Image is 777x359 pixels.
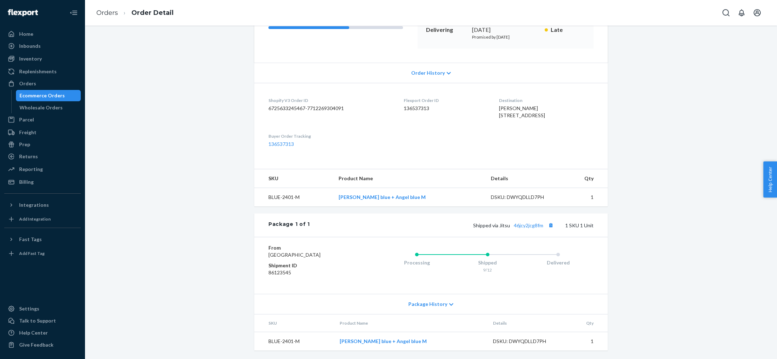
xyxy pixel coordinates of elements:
[19,236,42,243] div: Fast Tags
[4,339,81,351] button: Give Feedback
[19,141,30,148] div: Prep
[19,42,41,50] div: Inbounds
[268,269,353,276] dd: 86123545
[268,97,392,103] dt: Shopify V3 Order ID
[452,267,523,273] div: 9/12
[19,317,56,324] div: Talk to Support
[565,314,608,332] th: Qty
[4,176,81,188] a: Billing
[4,303,81,314] a: Settings
[514,222,543,228] a: 46jcy2jcg8fm
[19,166,43,173] div: Reporting
[565,332,608,351] td: 1
[340,338,427,344] a: [PERSON_NAME] blue + Angel blue M
[268,262,353,269] dt: Shipment ID
[563,169,608,188] th: Qty
[4,213,81,225] a: Add Integration
[4,248,81,259] a: Add Fast Tag
[499,105,545,118] span: [PERSON_NAME] [STREET_ADDRESS]
[19,201,49,209] div: Integrations
[16,102,81,113] a: Wholesale Orders
[381,259,452,266] div: Processing
[96,9,118,17] a: Orders
[268,221,310,230] div: Package 1 of 1
[491,194,557,201] div: DSKU: DWYQDLLD7PH
[19,80,36,87] div: Orders
[472,34,539,40] p: Promised by [DATE]
[19,30,33,38] div: Home
[19,250,45,256] div: Add Fast Tag
[19,68,57,75] div: Replenishments
[4,66,81,77] a: Replenishments
[19,55,42,62] div: Inventory
[4,315,81,326] a: Talk to Support
[750,6,764,20] button: Open account menu
[4,53,81,64] a: Inventory
[4,151,81,162] a: Returns
[4,139,81,150] a: Prep
[19,178,34,186] div: Billing
[268,252,321,258] span: [GEOGRAPHIC_DATA]
[268,133,392,139] dt: Buyer Order Tracking
[4,127,81,138] a: Freight
[408,301,447,308] span: Package History
[404,105,487,112] dd: 136537313
[499,97,594,103] dt: Destination
[310,221,594,230] div: 1 SKU 1 Unit
[551,26,585,34] p: Late
[4,234,81,245] button: Fast Tags
[487,314,565,332] th: Details
[4,28,81,40] a: Home
[4,199,81,211] button: Integrations
[268,244,353,251] dt: From
[339,194,426,200] a: [PERSON_NAME] blue + Angel blue M
[268,105,392,112] dd: 6725633245467-7712269304091
[411,69,445,76] span: Order History
[4,114,81,125] a: Parcel
[254,188,333,207] td: BLUE-2401-M
[485,169,563,188] th: Details
[254,314,334,332] th: SKU
[19,116,34,123] div: Parcel
[91,2,179,23] ol: breadcrumbs
[19,305,39,312] div: Settings
[131,9,174,17] a: Order Detail
[546,221,555,230] button: Copy tracking number
[19,153,38,160] div: Returns
[268,141,294,147] a: 136537313
[333,169,485,188] th: Product Name
[19,104,63,111] div: Wholesale Orders
[473,222,555,228] span: Shipped via Jitsu
[19,129,36,136] div: Freight
[16,90,81,101] a: Ecommerce Orders
[563,188,608,207] td: 1
[763,161,777,198] button: Help Center
[254,169,333,188] th: SKU
[404,97,487,103] dt: Flexport Order ID
[254,332,334,351] td: BLUE-2401-M
[4,40,81,52] a: Inbounds
[19,216,51,222] div: Add Integration
[4,78,81,89] a: Orders
[19,92,65,99] div: Ecommerce Orders
[4,327,81,338] a: Help Center
[472,26,539,34] div: [DATE]
[452,259,523,266] div: Shipped
[719,6,733,20] button: Open Search Box
[4,164,81,175] a: Reporting
[19,329,48,336] div: Help Center
[735,6,749,20] button: Open notifications
[19,341,53,348] div: Give Feedback
[523,259,594,266] div: Delivered
[67,6,81,20] button: Close Navigation
[334,314,488,332] th: Product Name
[426,26,466,34] p: Delivering
[8,9,38,16] img: Flexport logo
[493,338,560,345] div: DSKU: DWYQDLLD7PH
